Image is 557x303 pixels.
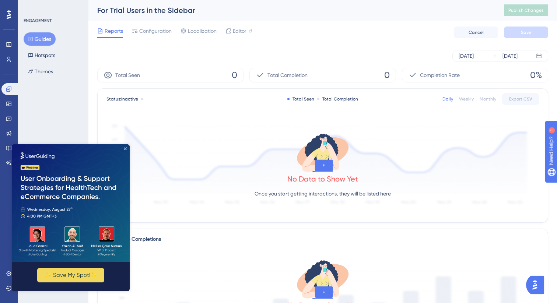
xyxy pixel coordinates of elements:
span: Reports [105,27,123,35]
span: Configuration [139,27,172,35]
p: Once you start getting interactions, they will be listed here [255,189,391,198]
div: [DATE] [459,52,474,60]
button: Cancel [454,27,498,38]
button: Publish Changes [504,4,548,16]
div: Weekly [459,96,474,102]
span: Total Seen [115,71,140,80]
span: Localization [188,27,217,35]
span: Total Completion [267,71,308,80]
span: Completion Rate [420,71,460,80]
div: No Data to Show Yet [287,174,358,184]
div: Daily [442,96,453,102]
span: Save [521,29,531,35]
div: Monthly [480,96,496,102]
span: Publish Changes [508,7,544,13]
div: 1 [51,4,53,10]
span: Inactive [121,96,138,102]
div: Total Completion [317,96,358,102]
div: ENGAGEMENT [24,18,52,24]
iframe: UserGuiding AI Assistant Launcher [526,274,548,296]
div: Total Seen [287,96,314,102]
div: [DATE] [502,52,518,60]
span: Cancel [469,29,484,35]
button: ✨ Save My Spot!✨ [25,124,92,138]
span: 0 [232,69,237,81]
button: Guides [24,32,56,46]
span: Editor [233,27,246,35]
button: Save [504,27,548,38]
button: Themes [24,65,57,78]
div: Total Step Completions [106,235,161,244]
button: Export CSV [502,93,539,105]
span: Need Help? [17,2,46,11]
span: Export CSV [509,96,532,102]
span: 0 [384,69,390,81]
button: Hotspots [24,49,60,62]
span: 0% [530,69,542,81]
span: Status: [106,96,138,102]
div: For Trial Users in the Sidebar [97,5,486,15]
div: Close Preview [112,3,115,6]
